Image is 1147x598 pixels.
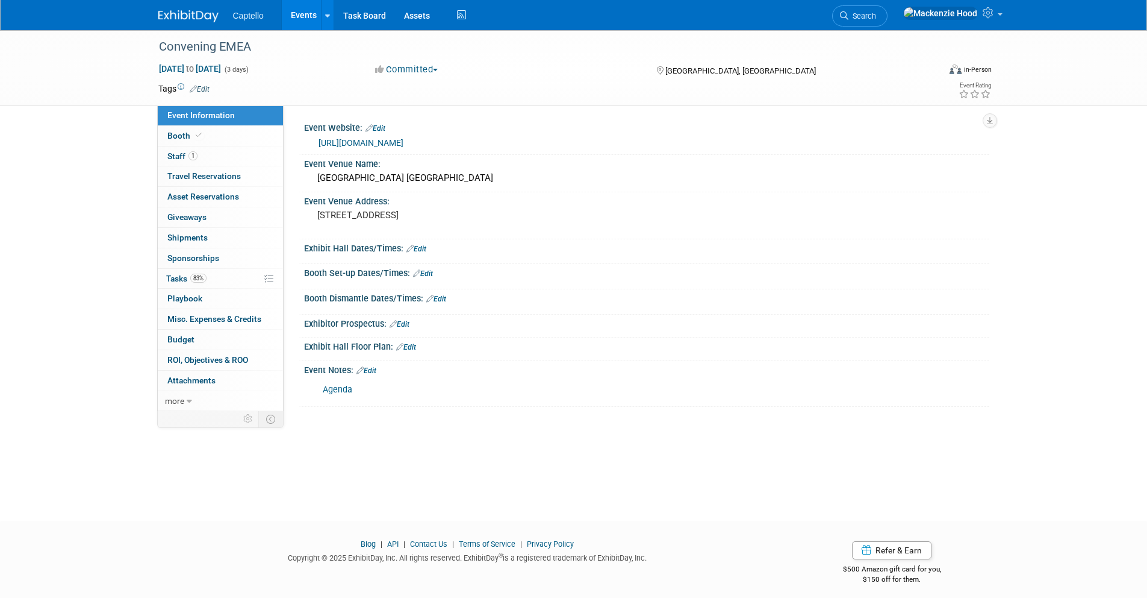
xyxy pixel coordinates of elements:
[167,253,219,263] span: Sponsorships
[167,192,239,201] span: Asset Reservations
[167,355,248,365] span: ROI, Objectives & ROO
[158,309,283,329] a: Misc. Expenses & Credits
[167,314,261,324] span: Misc. Expenses & Credits
[304,119,989,134] div: Event Website:
[950,65,962,74] img: Format-Inperson.png
[258,411,283,427] td: Toggle Event Tabs
[406,245,426,253] a: Edit
[158,83,210,95] td: Tags
[795,556,989,584] div: $500 Amazon gift card for you,
[517,540,525,549] span: |
[304,192,989,207] div: Event Venue Address:
[390,320,409,329] a: Edit
[413,269,433,278] a: Edit
[190,85,210,93] a: Edit
[499,552,503,559] sup: ®
[233,11,264,20] span: Captello
[158,269,283,289] a: Tasks83%
[323,385,352,395] a: Agenda
[158,146,283,166] a: Staff1
[304,239,989,255] div: Exhibit Hall Dates/Times:
[158,391,283,411] a: more
[963,65,992,74] div: In-Person
[361,540,376,549] a: Blog
[190,274,207,283] span: 83%
[158,187,283,207] a: Asset Reservations
[304,155,989,170] div: Event Venue Name:
[158,166,283,186] a: Travel Reservations
[158,248,283,268] a: Sponsorships
[166,274,207,283] span: Tasks
[167,335,194,344] span: Budget
[304,264,989,280] div: Booth Set-up Dates/Times:
[158,330,283,350] a: Budget
[158,228,283,248] a: Shipments
[158,207,283,227] a: Giveaways
[165,396,184,406] span: more
[238,411,259,427] td: Personalize Event Tab Strip
[167,294,202,303] span: Playbook
[313,169,980,187] div: [GEOGRAPHIC_DATA] [GEOGRAPHIC_DATA]
[158,105,283,125] a: Event Information
[459,540,515,549] a: Terms of Service
[832,5,887,27] a: Search
[167,171,241,181] span: Travel Reservations
[158,550,777,564] div: Copyright © 2025 ExhibitDay, Inc. All rights reserved. ExhibitDay is a registered trademark of Ex...
[903,7,978,20] img: Mackenzie Hood
[167,233,208,242] span: Shipments
[396,343,416,351] a: Edit
[304,315,989,330] div: Exhibitor Prospectus:
[527,540,574,549] a: Privacy Policy
[223,66,249,74] span: (3 days)
[356,367,376,375] a: Edit
[167,376,216,385] span: Attachments
[319,138,403,148] a: [URL][DOMAIN_NAME]
[167,110,235,120] span: Event Information
[158,289,283,309] a: Playbook
[378,540,385,549] span: |
[387,540,399,549] a: API
[426,295,446,303] a: Edit
[848,11,876,20] span: Search
[400,540,408,549] span: |
[304,289,989,305] div: Booth Dismantle Dates/Times:
[795,574,989,585] div: $150 off for them.
[158,63,222,74] span: [DATE] [DATE]
[868,63,992,81] div: Event Format
[365,124,385,133] a: Edit
[158,126,283,146] a: Booth
[167,151,197,161] span: Staff
[304,361,989,377] div: Event Notes:
[158,10,219,22] img: ExhibitDay
[167,131,204,140] span: Booth
[317,210,576,221] pre: [STREET_ADDRESS]
[410,540,447,549] a: Contact Us
[959,83,991,89] div: Event Rating
[167,212,207,222] span: Giveaways
[304,338,989,353] div: Exhibit Hall Floor Plan:
[665,66,816,75] span: [GEOGRAPHIC_DATA], [GEOGRAPHIC_DATA]
[188,151,197,160] span: 1
[158,371,283,391] a: Attachments
[155,36,921,58] div: Convening EMEA
[196,132,202,139] i: Booth reservation complete
[371,63,443,76] button: Committed
[852,541,931,559] a: Refer & Earn
[158,350,283,370] a: ROI, Objectives & ROO
[449,540,457,549] span: |
[184,64,196,74] span: to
